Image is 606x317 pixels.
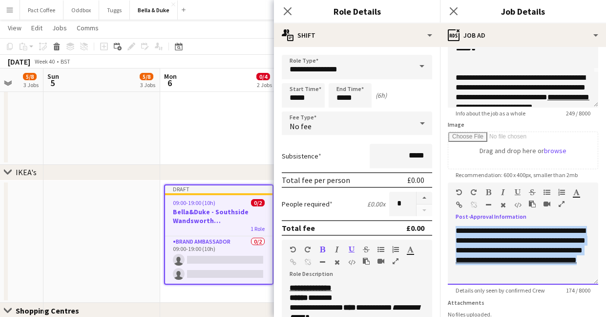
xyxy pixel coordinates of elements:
[173,199,215,206] span: 09:00-19:00 (10h)
[440,23,606,47] div: Job Ad
[140,81,155,89] div: 3 Jobs
[282,152,321,160] label: Subsistence
[529,200,536,208] button: Paste as plain text
[99,0,130,20] button: Tuggs
[304,246,311,253] button: Redo
[274,23,440,47] div: Shift
[256,73,270,80] span: 0/4
[448,299,484,306] label: Attachments
[529,188,536,196] button: Strikethrough
[282,200,333,208] label: People required
[485,201,492,209] button: Horizontal Line
[27,22,46,34] a: Edit
[251,199,265,206] span: 0/2
[8,23,21,32] span: View
[456,201,462,209] button: Insert Link
[290,246,296,253] button: Undo
[377,246,384,253] button: Unordered List
[282,223,315,233] div: Total fee
[392,257,399,265] button: Fullscreen
[407,246,414,253] button: Text Color
[500,188,506,196] button: Italic
[61,58,70,65] div: BST
[282,175,350,185] div: Total fee per person
[63,0,99,20] button: Oddbox
[257,81,272,89] div: 2 Jobs
[165,236,272,284] app-card-role: Brand Ambassador0/209:00-19:00 (10h)
[319,258,326,266] button: Horizontal Line
[407,175,424,185] div: £0.00
[46,77,59,89] span: 5
[456,188,462,196] button: Undo
[392,246,399,253] button: Ordered List
[165,185,272,193] div: Draft
[348,246,355,253] button: Underline
[558,110,598,117] span: 249 / 8000
[20,0,63,20] button: Pact Coffee
[31,23,42,32] span: Edit
[514,201,521,209] button: HTML Code
[406,223,424,233] div: £0.00
[290,121,312,131] span: No fee
[543,200,550,208] button: Insert video
[163,77,177,89] span: 6
[334,258,340,266] button: Clear Formatting
[16,167,37,177] div: IKEA's
[164,72,177,81] span: Mon
[448,287,553,294] span: Details only seen by confirmed Crew
[77,23,99,32] span: Comms
[348,258,355,266] button: HTML Code
[514,188,521,196] button: Underline
[470,188,477,196] button: Redo
[440,5,606,18] h3: Job Details
[376,91,387,100] div: (6h)
[334,246,340,253] button: Italic
[140,73,153,80] span: 5/8
[500,201,506,209] button: Clear Formatting
[274,5,440,18] h3: Role Details
[558,188,565,196] button: Ordered List
[23,73,37,80] span: 5/8
[363,246,370,253] button: Strikethrough
[73,22,103,34] a: Comms
[377,257,384,265] button: Insert video
[8,57,30,67] div: [DATE]
[4,22,25,34] a: View
[52,23,67,32] span: Jobs
[48,22,71,34] a: Jobs
[543,188,550,196] button: Unordered List
[47,72,59,81] span: Sun
[573,188,580,196] button: Text Color
[448,171,585,179] span: Recommendation: 600 x 400px, smaller than 2mb
[319,246,326,253] button: Bold
[363,257,370,265] button: Paste as plain text
[558,287,598,294] span: 174 / 8000
[367,200,385,208] div: £0.00 x
[165,207,272,225] h3: Bella&Duke - Southside Wandsworth ([GEOGRAPHIC_DATA])
[251,225,265,232] span: 1 Role
[164,184,273,285] app-job-card: Draft09:00-19:00 (10h)0/2Bella&Duke - Southside Wandsworth ([GEOGRAPHIC_DATA])1 RoleBrand Ambassa...
[32,58,57,65] span: Week 40
[448,110,533,117] span: Info about the job as a whole
[417,192,432,204] button: Increase
[558,200,565,208] button: Fullscreen
[130,0,178,20] button: Bella & Duke
[485,188,492,196] button: Bold
[23,81,39,89] div: 3 Jobs
[16,306,87,316] div: Shopping Centres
